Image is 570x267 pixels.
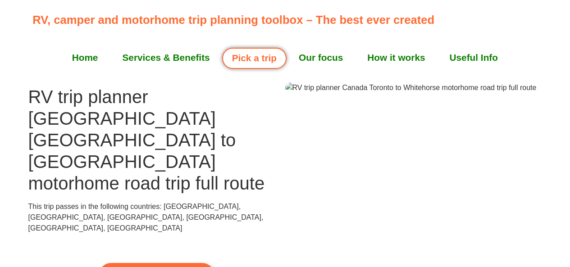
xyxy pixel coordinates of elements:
p: RV, camper and motorhome trip planning toolbox – The best ever created [32,11,542,28]
a: Pick a trip [222,48,287,69]
a: How it works [355,46,437,69]
nav: Menu [32,46,537,69]
a: Our focus [287,46,355,69]
a: Home [60,46,110,69]
img: RV trip planner Canada Toronto to Whitehorse motorhome road trip full route [285,82,537,93]
h1: RV trip planner [GEOGRAPHIC_DATA] [GEOGRAPHIC_DATA] to [GEOGRAPHIC_DATA] motorhome road trip full... [28,86,285,194]
a: Useful Info [438,46,510,69]
span: This trip passes in the following countries: [GEOGRAPHIC_DATA], [GEOGRAPHIC_DATA], [GEOGRAPHIC_DA... [28,203,264,232]
a: Services & Benefits [110,46,222,69]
